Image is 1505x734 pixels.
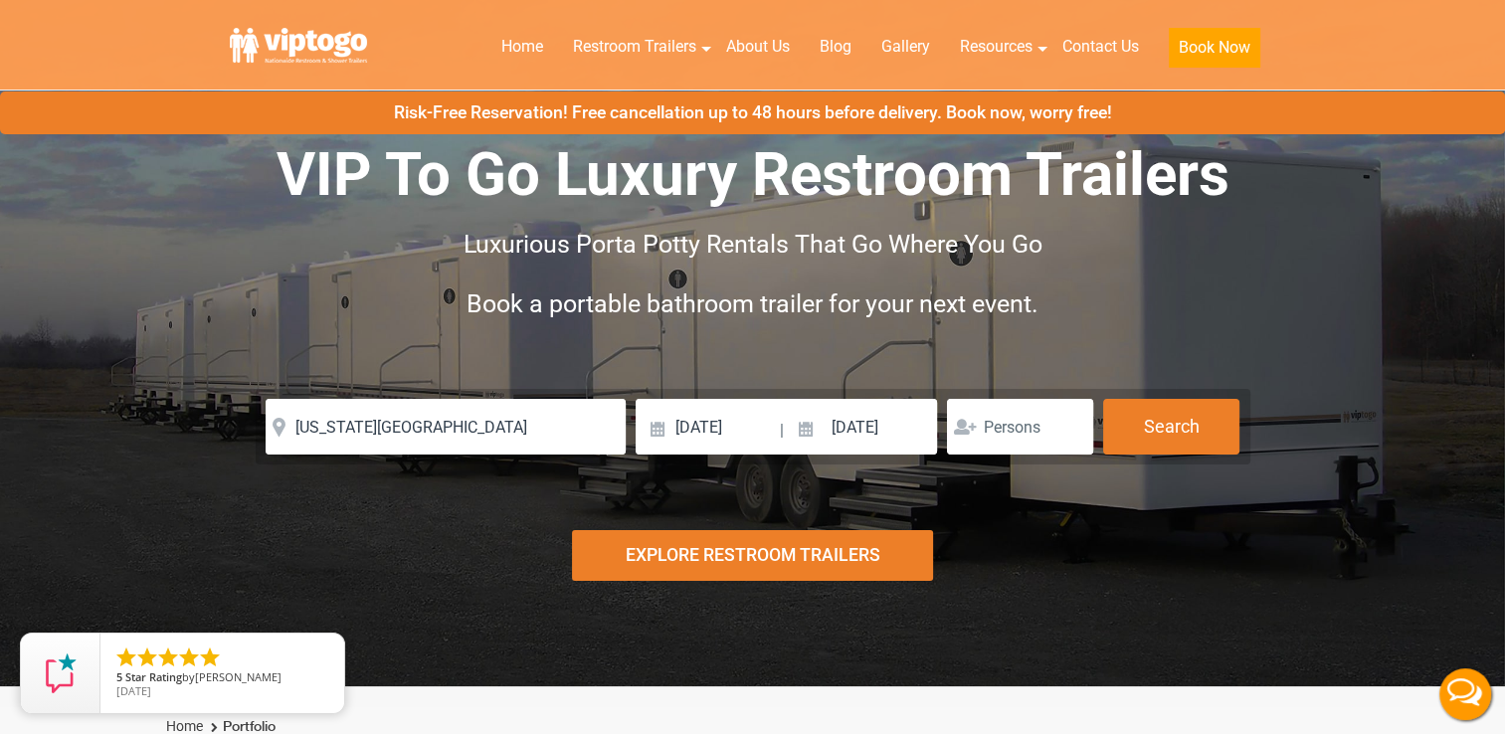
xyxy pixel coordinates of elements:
[198,645,222,669] li: 
[866,25,945,69] a: Gallery
[1047,25,1154,69] a: Contact Us
[135,645,159,669] li: 
[156,645,180,669] li: 
[116,671,328,685] span: by
[486,25,558,69] a: Home
[1103,399,1239,455] button: Search
[464,230,1042,259] span: Luxurious Porta Potty Rentals That Go Where You Go
[116,683,151,698] span: [DATE]
[277,139,1229,210] span: VIP To Go Luxury Restroom Trailers
[780,399,784,462] span: |
[1169,28,1260,68] button: Book Now
[166,718,203,734] a: Home
[558,25,711,69] a: Restroom Trailers
[1154,25,1275,80] a: Book Now
[572,530,933,581] div: Explore Restroom Trailers
[195,669,282,684] span: [PERSON_NAME]
[1425,654,1505,734] button: Live Chat
[41,653,81,693] img: Review Rating
[266,399,626,455] input: Where do you need your restroom?
[805,25,866,69] a: Blog
[636,399,778,455] input: Delivery
[945,25,1047,69] a: Resources
[787,399,938,455] input: Pickup
[177,645,201,669] li: 
[467,289,1038,318] span: Book a portable bathroom trailer for your next event.
[116,669,122,684] span: 5
[114,645,138,669] li: 
[947,399,1093,455] input: Persons
[711,25,805,69] a: About Us
[125,669,182,684] span: Star Rating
